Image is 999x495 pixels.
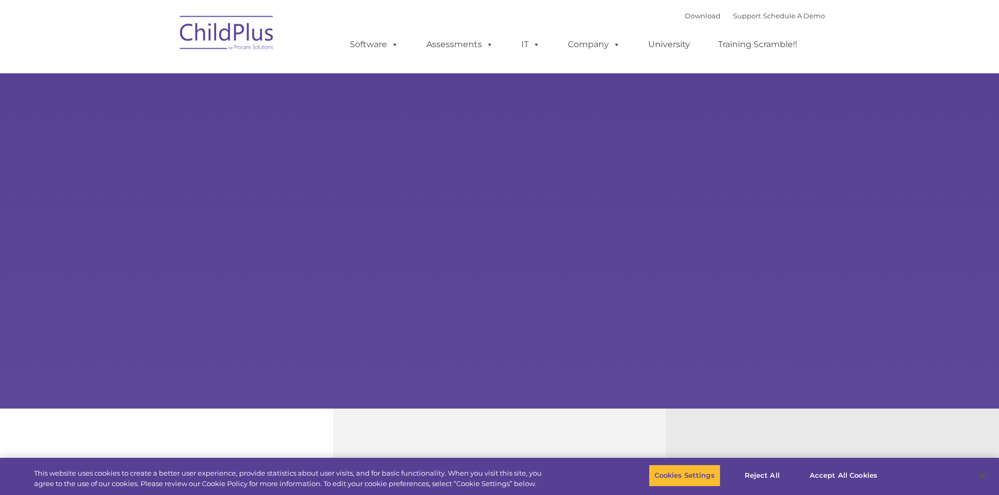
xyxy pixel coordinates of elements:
a: Schedule A Demo [763,12,825,20]
button: Accept All Cookies [804,465,883,487]
a: Training Scramble!! [707,34,808,55]
a: Assessments [416,34,504,55]
div: This website uses cookies to create a better user experience, provide statistics about user visit... [34,468,550,489]
a: IT [511,34,551,55]
a: Company [557,34,631,55]
button: Cookies Settings [649,465,721,487]
a: Download [685,12,721,20]
button: Reject All [729,465,795,487]
a: Support [733,12,761,20]
a: Software [339,34,409,55]
a: University [638,34,701,55]
img: ChildPlus by Procare Solutions [175,8,280,61]
font: | [685,12,825,20]
button: Close [971,464,994,487]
